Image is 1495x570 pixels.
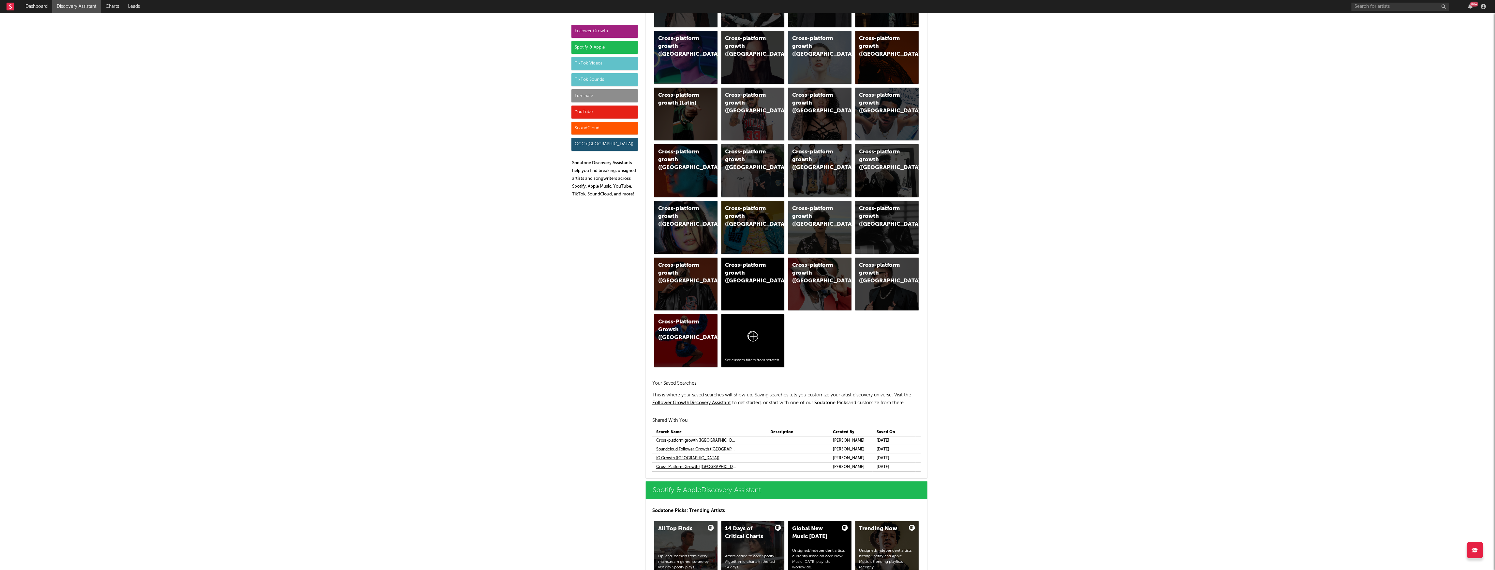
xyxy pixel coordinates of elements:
div: Cross-platform growth ([GEOGRAPHIC_DATA]) [658,35,703,58]
div: Cross-platform growth ([GEOGRAPHIC_DATA]/[GEOGRAPHIC_DATA]/[GEOGRAPHIC_DATA]) [725,262,770,285]
a: Cross-platform growth ([GEOGRAPHIC_DATA]) [855,201,919,254]
a: Set custom filters from scratch. [721,314,785,367]
div: Cross-platform growth ([GEOGRAPHIC_DATA]) [792,148,836,172]
a: Soundcloud Follower Growth ([GEOGRAPHIC_DATA]) [656,446,737,453]
input: Search for artists [1352,3,1449,11]
td: [PERSON_NAME] [829,445,873,454]
div: Cross-platform growth ([GEOGRAPHIC_DATA]) [725,92,770,115]
div: Unsigned/independent artists hitting Spotify and Apple Music’s trending playlists recently. [859,548,915,570]
a: Cross-platform growth ([GEOGRAPHIC_DATA]) [788,144,851,197]
p: This is where your saved searches will show up. Saving searches lets you customize your artist di... [652,391,921,407]
div: Luminate [571,89,638,102]
h2: Your Saved Searches [652,379,921,387]
div: Set custom filters from scratch. [725,358,781,363]
a: Cross-platform growth ([GEOGRAPHIC_DATA]) [654,201,718,254]
p: Sodatone Picks: Trending Artists [652,507,921,515]
td: [PERSON_NAME] [829,454,873,463]
td: [PERSON_NAME] [829,436,873,445]
a: Cross-platform growth ([GEOGRAPHIC_DATA]) [855,258,919,310]
a: Cross-platform growth ([GEOGRAPHIC_DATA]) [788,88,851,140]
div: SoundCloud [571,122,638,135]
a: Cross-platform growth ([GEOGRAPHIC_DATA]) [721,144,785,197]
div: Cross-platform growth ([GEOGRAPHIC_DATA]) [658,205,703,228]
p: Sodatone Discovery Assistants help you find breaking, unsigned artists and songwriters across Spo... [572,159,638,198]
a: Cross-Platform Growth ([GEOGRAPHIC_DATA]) [656,463,737,471]
a: Cross-platform growth ([GEOGRAPHIC_DATA]) [855,88,919,140]
a: Cross-Platform Growth ([GEOGRAPHIC_DATA]) [654,314,718,367]
th: Search Name [652,428,766,436]
a: Cross-platform growth ([GEOGRAPHIC_DATA]) [788,31,851,84]
div: All Top Finds [658,525,703,533]
a: Follower GrowthDiscovery Assistant [652,401,731,405]
div: TikTok Videos [571,57,638,70]
div: Up-and-comers from every mainstream genre, sorted by last day Spotify plays. [658,554,714,570]
a: Cross-platform growth ([GEOGRAPHIC_DATA]) [788,258,851,310]
td: [DATE] [873,463,916,471]
div: Trending Now [859,525,904,533]
div: Global New Music [DATE] [792,525,836,541]
div: Cross-platform growth ([GEOGRAPHIC_DATA]) [859,148,904,172]
a: Cross-platform growth ([GEOGRAPHIC_DATA]) [654,31,718,84]
a: Cross-platform growth ([GEOGRAPHIC_DATA]) [654,144,718,197]
span: Sodatone Picks [814,401,848,405]
a: Spotify & AppleDiscovery Assistant [646,481,927,499]
div: Cross-platform growth ([GEOGRAPHIC_DATA]) [792,92,836,115]
a: Cross-platform growth ([GEOGRAPHIC_DATA]) [721,88,785,140]
th: Description [766,428,829,436]
div: Cross-Platform Growth ([GEOGRAPHIC_DATA]) [658,318,703,342]
div: Cross-platform growth ([GEOGRAPHIC_DATA]) [792,205,836,228]
th: Saved On [873,428,916,436]
div: Cross-platform growth ([GEOGRAPHIC_DATA]) [859,92,904,115]
div: 99 + [1470,2,1478,7]
a: Cross-platform growth ([GEOGRAPHIC_DATA]) [855,31,919,84]
a: Cross-platform growth (Latin) [654,88,718,140]
a: Cross-platform growth ([GEOGRAPHIC_DATA]) [788,201,851,254]
a: Cross-platform growth ([GEOGRAPHIC_DATA]) [721,201,785,254]
div: TikTok Sounds [571,73,638,86]
div: Cross-platform growth ([GEOGRAPHIC_DATA]) [725,35,770,58]
button: 99+ [1468,4,1473,9]
div: Cross-platform growth (Latin) [658,92,703,107]
div: Cross-platform growth ([GEOGRAPHIC_DATA]) [859,205,904,228]
h2: Shared With You [652,417,921,424]
div: 14 Days of Critical Charts [725,525,770,541]
div: Unsigned/independent artists currently listed on core New Music [DATE] playlists worldwide. [792,548,848,570]
div: Cross-platform growth ([GEOGRAPHIC_DATA]) [859,262,904,285]
div: Cross-platform growth ([GEOGRAPHIC_DATA]) [792,35,836,58]
a: Cross-platform growth ([GEOGRAPHIC_DATA]) [855,144,919,197]
a: Cross-platform growth ([GEOGRAPHIC_DATA]) [654,258,718,310]
div: Cross-platform growth ([GEOGRAPHIC_DATA]) [859,35,904,58]
a: Cross-platform growth ([GEOGRAPHIC_DATA]) [721,31,785,84]
th: Created By [829,428,873,436]
a: Cross-platform growth ([GEOGRAPHIC_DATA]/[GEOGRAPHIC_DATA]/[GEOGRAPHIC_DATA]) [721,258,785,310]
div: Follower Growth [571,25,638,38]
div: Artists added to core Spotify Algorithmic charts in the last 14 days. [725,554,781,570]
td: [DATE] [873,436,916,445]
a: Cross-platform growth ([GEOGRAPHIC_DATA]) [656,437,737,445]
div: Cross-platform growth ([GEOGRAPHIC_DATA]) [792,262,836,285]
td: [DATE] [873,445,916,454]
div: Cross-platform growth ([GEOGRAPHIC_DATA]) [658,148,703,172]
div: YouTube [571,106,638,119]
td: [PERSON_NAME] [829,463,873,471]
div: OCC ([GEOGRAPHIC_DATA]) [571,138,638,151]
div: Cross-platform growth ([GEOGRAPHIC_DATA]) [658,262,703,285]
div: Cross-platform growth ([GEOGRAPHIC_DATA]) [725,205,770,228]
div: Cross-platform growth ([GEOGRAPHIC_DATA]) [725,148,770,172]
td: [DATE] [873,454,916,463]
div: Spotify & Apple [571,41,638,54]
a: IG Growth ([GEOGRAPHIC_DATA]) [656,454,719,462]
